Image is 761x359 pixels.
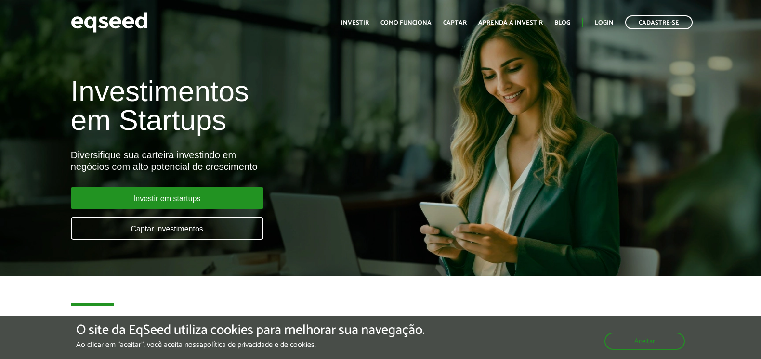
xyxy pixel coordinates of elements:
[604,333,685,350] button: Aceitar
[443,20,467,26] a: Captar
[76,323,425,338] h5: O site da EqSeed utiliza cookies para melhorar sua navegação.
[71,77,437,135] h1: Investimentos em Startups
[341,20,369,26] a: Investir
[625,15,693,29] a: Cadastre-se
[76,340,425,349] p: Ao clicar em "aceitar", você aceita nossa .
[71,149,437,172] div: Diversifique sua carteira investindo em negócios com alto potencial de crescimento
[595,20,614,26] a: Login
[554,20,570,26] a: Blog
[71,315,691,346] h2: Ofertas disponíveis
[71,217,263,240] a: Captar investimentos
[71,10,148,35] img: EqSeed
[380,20,432,26] a: Como funciona
[203,341,315,349] a: política de privacidade e de cookies
[71,187,263,209] a: Investir em startups
[478,20,543,26] a: Aprenda a investir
